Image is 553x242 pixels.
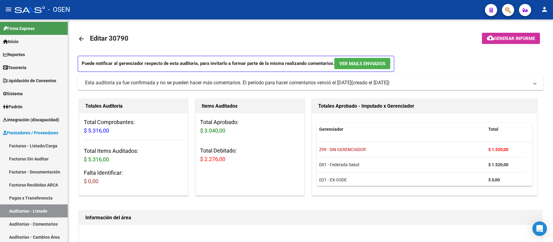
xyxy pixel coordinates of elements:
[486,123,525,136] datatable-header-cell: Total
[3,103,22,110] span: Padrón
[85,101,182,111] h1: Totales Auditoría
[48,3,70,16] span: - OSEN
[90,35,128,42] span: Editar 30790
[202,101,298,111] h1: Items Auditados
[319,177,347,182] span: D21 - EX-OSDE
[334,58,390,69] button: Ver Mails Enviados
[200,127,225,134] span: $ 3.040,00
[84,169,183,186] h3: Falta Identificar:
[200,118,299,135] h3: Total Aprobado:
[488,177,500,182] strong: $ 0,00
[84,127,109,134] span: $ 5.316,00
[339,61,385,66] span: Ver Mails Enviados
[3,90,23,97] span: Sistema
[318,101,531,111] h1: Totales Aprobado - Imputado x Gerenciador
[3,25,35,32] span: Firma Express
[351,79,390,86] span: (creado el [DATE])
[5,6,12,13] mat-icon: menu
[78,76,543,90] mat-expansion-panel-header: Esta auditoría ya fue confirmada y no se pueden hacer más comentarios. El período para hacer come...
[488,127,498,132] span: Total
[200,146,299,163] h3: Total Debitado:
[84,156,109,163] span: $ 5.316,00
[85,79,351,86] div: Esta auditoría ya fue confirmada y no se pueden hacer más comentarios. El período para hacer come...
[3,38,19,45] span: Inicio
[494,36,535,41] span: Generar informe
[319,127,343,132] span: Gerenciador
[84,118,183,135] h3: Total Comprobantes:
[488,147,508,152] strong: $ 1.520,00
[541,6,548,13] mat-icon: person
[532,221,547,236] div: Open Intercom Messenger
[488,162,508,167] strong: $ 1.520,00
[3,116,59,123] span: Integración (discapacidad)
[3,77,56,84] span: Liquidación de Convenios
[84,147,183,164] h3: Total Items Auditados:
[78,56,394,72] p: Puede notificar al gerenciador respecto de esta auditoria, para invitarlo a formar parte de la mi...
[78,35,85,42] mat-icon: arrow_back
[317,123,486,136] datatable-header-cell: Gerenciador
[319,162,359,167] span: D01 - Federada Salud
[200,156,225,162] span: $ 2.276,00
[482,33,540,44] button: Generar informe
[3,129,58,136] span: Prestadores / Proveedores
[3,51,25,58] span: Reportes
[3,64,26,71] span: Tesorería
[85,213,536,223] h1: Información del área
[319,147,366,152] span: Z99 - SIN GERENCIADOR
[84,178,98,184] span: $ 0,00
[487,34,494,42] mat-icon: cloud_download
